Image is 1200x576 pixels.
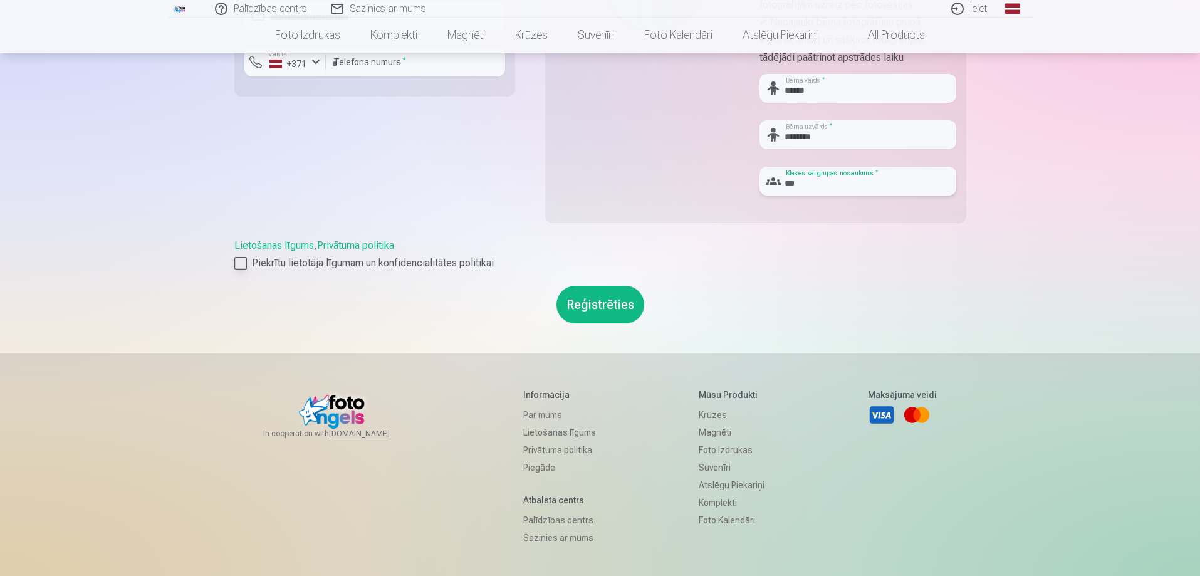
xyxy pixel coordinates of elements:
[699,511,764,529] a: Foto kalendāri
[523,511,596,529] a: Palīdzības centrs
[244,48,326,76] button: Valsts*+371
[699,424,764,441] a: Magnēti
[500,18,563,53] a: Krūzes
[234,256,966,271] label: Piekrītu lietotāja līgumam un konfidencialitātes politikai
[523,389,596,401] h5: Informācija
[699,494,764,511] a: Komplekti
[903,401,931,429] a: Mastercard
[432,18,500,53] a: Magnēti
[563,18,629,53] a: Suvenīri
[269,58,307,70] div: +371
[699,476,764,494] a: Atslēgu piekariņi
[523,529,596,547] a: Sazinies ar mums
[523,441,596,459] a: Privātuma politika
[699,441,764,459] a: Foto izdrukas
[523,494,596,506] h5: Atbalsta centrs
[234,238,966,271] div: ,
[728,18,833,53] a: Atslēgu piekariņi
[699,389,764,401] h5: Mūsu produkti
[833,18,940,53] a: All products
[699,459,764,476] a: Suvenīri
[556,286,644,323] button: Reģistrēties
[317,239,394,251] a: Privātuma politika
[260,18,355,53] a: Foto izdrukas
[264,50,295,59] label: Valsts
[523,459,596,476] a: Piegāde
[629,18,728,53] a: Foto kalendāri
[868,401,895,429] a: Visa
[523,406,596,424] a: Par mums
[868,389,937,401] h5: Maksājuma veidi
[523,424,596,441] a: Lietošanas līgums
[329,429,420,439] a: [DOMAIN_NAME]
[173,5,187,13] img: /fa1
[234,239,314,251] a: Lietošanas līgums
[263,429,420,439] span: In cooperation with
[355,18,432,53] a: Komplekti
[699,406,764,424] a: Krūzes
